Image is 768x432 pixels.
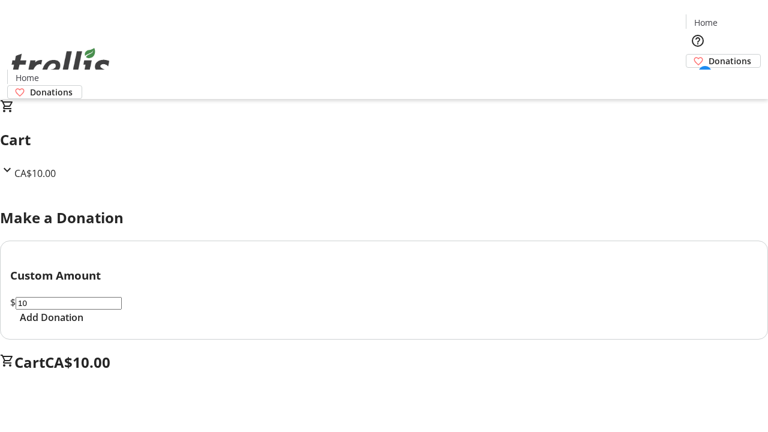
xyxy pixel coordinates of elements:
[686,54,761,68] a: Donations
[10,310,93,325] button: Add Donation
[686,16,725,29] a: Home
[7,85,82,99] a: Donations
[30,86,73,98] span: Donations
[45,352,110,372] span: CA$10.00
[686,68,710,92] button: Cart
[10,267,758,284] h3: Custom Amount
[694,16,718,29] span: Home
[14,167,56,180] span: CA$10.00
[7,35,114,95] img: Orient E2E Organization m8b8QOTwRL's Logo
[686,29,710,53] button: Help
[8,71,46,84] a: Home
[10,296,16,309] span: $
[16,71,39,84] span: Home
[16,297,122,310] input: Donation Amount
[709,55,751,67] span: Donations
[20,310,83,325] span: Add Donation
